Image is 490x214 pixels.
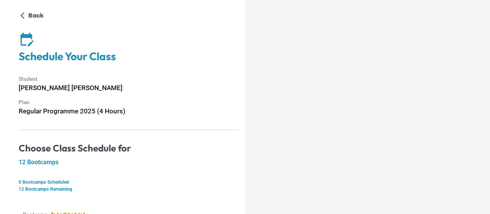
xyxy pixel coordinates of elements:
button: Back [19,9,47,22]
h6: Regular Programme 2025 (4 Hours) [19,106,239,117]
h5: 12 Bootcamps [19,158,239,166]
p: Plan [19,98,239,106]
h4: Choose Class Schedule for [19,143,239,154]
h6: [PERSON_NAME] [PERSON_NAME] [19,83,239,93]
p: Back [28,11,44,20]
p: 12 Bootcamps Remaining [19,186,239,193]
h4: Schedule Your Class [19,50,239,63]
p: Student [19,75,239,83]
p: 0 Bootcamps Scheduled [19,179,239,186]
